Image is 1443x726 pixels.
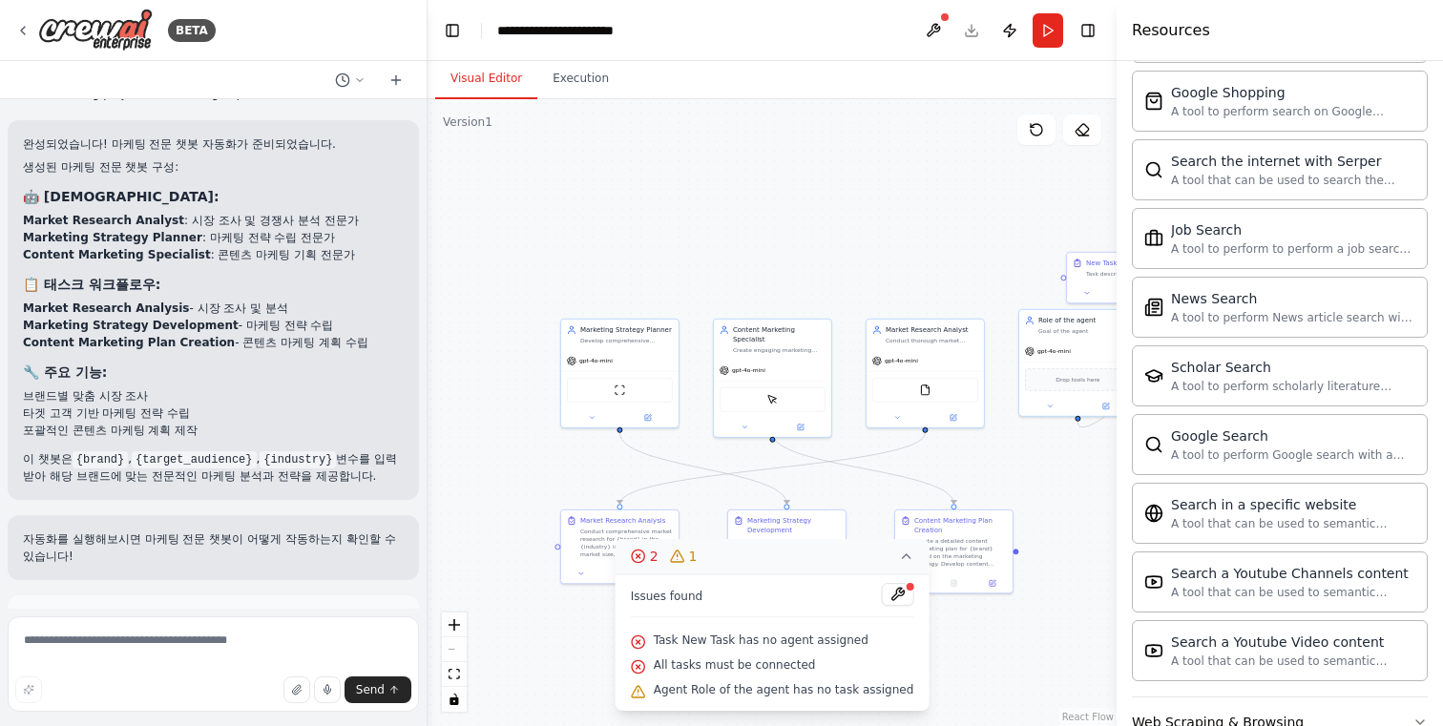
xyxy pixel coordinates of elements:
div: Content Marketing Plan Creation [914,516,1007,535]
div: Version 1 [443,114,492,130]
img: ScrapeElementFromWebsiteTool [766,394,778,405]
p: 완성되었습니다! 마케팅 전문 챗봇 자동화가 준비되었습니다. [23,135,404,153]
button: Open in side panel [1078,401,1133,412]
div: Content Marketing Specialist [733,325,826,344]
img: SerplyNewsSearchTool [1144,298,1163,317]
div: Job Search [1171,220,1415,239]
img: Logo [38,9,153,52]
img: SerpApiGoogleShoppingTool [1144,92,1163,111]
span: 1 [689,547,698,566]
div: Market Research AnalystConduct thorough market research and competitive analysis for {brand} in t... [866,319,985,428]
div: Google Shopping [1171,83,1415,102]
button: No output available [1105,287,1145,299]
div: A tool to perform Google search with a search_query. [1171,447,1415,463]
button: Execution [537,59,624,99]
span: Send [356,682,385,697]
div: Goal of the agent [1038,327,1131,335]
g: Edge from 4ffbf547-dabe-44a0-a290-4546b1b73460 to 84dca307-8df8-4860-9843-8d6de63eace8 [615,433,930,505]
strong: Content Marketing Specialist [23,248,211,261]
div: Marketing Strategy Planner [580,325,673,335]
a: React Flow attribution [1062,712,1114,722]
button: Open in side panel [926,412,980,424]
li: 브랜드별 맞춤 시장 조사 [23,387,404,404]
li: 타겟 고객 기반 마케팅 전략 수립 [23,404,404,422]
span: 2 [650,547,659,566]
div: A tool to perform search on Google shopping with a search_query. [1171,104,1415,119]
button: Open in side panel [773,422,827,433]
button: 21 [616,539,930,574]
button: Improve this prompt [15,676,42,703]
div: Content Marketing SpecialistCreate engaging marketing content strategies and recommendations for ... [713,319,832,438]
div: Role of the agent [1038,316,1131,325]
div: Market Research AnalysisConduct comprehensive market research for {brand} in the {industry} indus... [560,509,680,585]
li: - 마케팅 전략 수립 [23,317,404,334]
span: gpt-4o-mini [732,366,765,374]
img: YoutubeVideoSearchTool [1144,641,1163,660]
div: A tool that can be used to semantic search a query from a specific URL content. [1171,516,1415,531]
strong: Content Marketing Plan Creation [23,336,235,349]
code: {industry} [260,451,336,468]
div: BETA [168,19,216,42]
p: 자동화를 실행해보시면 마케팅 전문 챗봇이 어떻게 작동하는지 확인할 수 있습니다! [23,530,404,565]
div: Based on market research insights, develop a comprehensive marketing strategy for {brand} targeti... [747,537,840,568]
h3: 📋 태스크 워크플로우: [23,275,404,294]
div: A tool to perform scholarly literature search with a search_query. [1171,379,1415,394]
button: toggle interactivity [442,687,467,712]
button: Switch to previous chat [327,69,373,92]
li: : 마케팅 전략 수립 전문가 [23,229,404,246]
div: New TaskTask description [1066,252,1185,304]
div: A tool that can be used to semantic search a query from a Youtube Video content. [1171,653,1415,669]
p: 이 챗봇은 , , 변수를 입력받아 해당 브랜드에 맞는 전문적인 마케팅 분석과 전략을 제공합니다. [23,450,404,485]
img: SerplyScholarSearchTool [1144,366,1163,385]
img: WebsiteSearchTool [1144,504,1163,523]
span: gpt-4o-mini [579,357,613,364]
h3: 🔧 주요 기능: [23,363,404,382]
button: Visual Editor [435,59,537,99]
div: A tool that can be used to semantic search a query from a Youtube Channels content. [1171,585,1415,600]
img: FileReadTool [919,384,931,396]
img: YoutubeChannelSearchTool [1144,572,1163,591]
code: {brand} [73,451,128,468]
button: fit view [442,662,467,687]
button: No output available [933,577,973,589]
span: Drop tools here [1056,375,1099,384]
button: Click to speak your automation idea [314,676,341,703]
div: A tool that can be used to search the internet with a search_query. Supports different search typ... [1171,173,1415,188]
div: React Flow controls [442,612,467,712]
div: Content Marketing Plan CreationCreate a detailed content marketing plan for {brand} based on the ... [894,509,1014,594]
button: Hide left sidebar [439,17,466,44]
span: Agent Role of the agent has no task assigned [654,682,914,697]
li: - 시장 조사 및 분석 [23,300,404,317]
div: Search the internet with Serper [1171,152,1415,171]
div: Marketing Strategy Development [747,516,840,535]
li: : 시장 조사 및 경쟁사 분석 전문가 [23,212,404,229]
div: Market Research Analysis [580,516,665,526]
div: Role of the agentGoal of the agentgpt-4o-miniDrop tools here [1018,309,1138,417]
div: Develop comprehensive marketing strategies tailored to {brand} and {target_audience}, analyze mar... [580,337,673,344]
button: Hide right sidebar [1075,17,1101,44]
span: Issues found [631,589,703,604]
button: No output available [599,568,639,579]
li: - 콘텐츠 마케팅 계획 수립 [23,334,404,351]
div: New Task [1086,259,1118,268]
div: Conduct comprehensive market research for {brand} in the {industry} industry. Analyze market size... [580,528,673,558]
button: Upload files [283,676,310,703]
button: Open in side panel [620,412,675,424]
div: Marketing Strategy DevelopmentBased on market research insights, develop a comprehensive marketin... [727,509,847,594]
code: {target_audience} [132,451,256,468]
li: : 콘텐츠 마케팅 기획 전문가 [23,246,404,263]
div: A tool to perform News article search with a search_query. [1171,310,1415,325]
g: Edge from 620e1134-b91c-424e-a1bf-8a07c0d9882e to 5f5ef795-5475-4a4a-882a-ca28e9aec0a9 [767,433,958,505]
h3: 🤖 [DEMOGRAPHIC_DATA]: [23,187,404,206]
strong: Marketing Strategy Planner [23,231,202,244]
button: zoom in [442,612,467,637]
strong: Marketing Strategy Development [23,319,239,332]
div: Market Research Analyst [886,325,978,335]
div: Conduct thorough market research and competitive analysis for {brand} in the {industry} sector, i... [886,337,978,344]
h2: 생성된 마케팅 전문 챗봇 구성: [23,158,404,176]
button: Start a new chat [381,69,411,92]
button: Send [345,676,411,703]
strong: Market Research Analysis [23,301,189,315]
img: SerperDevTool [1144,160,1163,179]
span: gpt-4o-mini [1037,347,1071,355]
